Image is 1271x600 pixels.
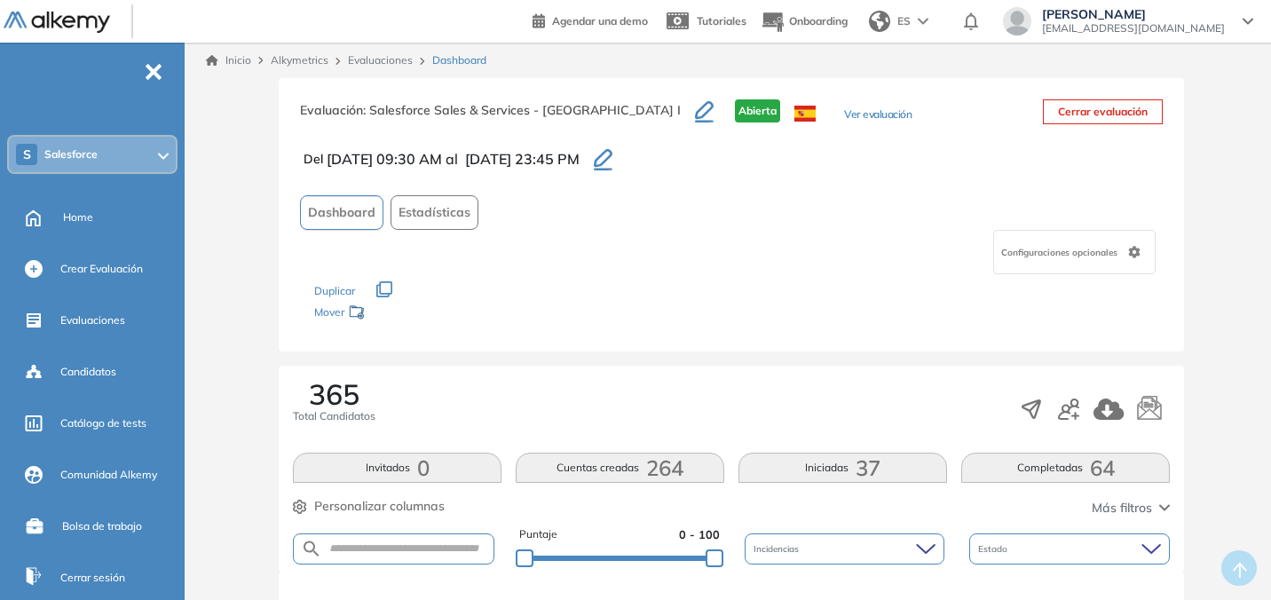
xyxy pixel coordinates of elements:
[794,106,816,122] img: ESP
[44,147,98,162] span: Salesforce
[446,148,458,170] span: al
[60,261,143,277] span: Crear Evaluación
[206,52,251,68] a: Inicio
[961,453,1170,483] button: Completadas64
[432,52,486,68] span: Dashboard
[1042,21,1225,36] span: [EMAIL_ADDRESS][DOMAIN_NAME]
[63,209,93,225] span: Home
[897,13,911,29] span: ES
[293,408,375,424] span: Total Candidatos
[60,415,146,431] span: Catálogo de tests
[993,230,1156,274] div: Configuraciones opcionales
[314,284,355,297] span: Duplicar
[754,542,802,556] span: Incidencias
[869,11,890,32] img: world
[533,9,648,30] a: Agendar una demo
[789,14,848,28] span: Onboarding
[1042,7,1225,21] span: [PERSON_NAME]
[969,533,1170,564] div: Estado
[516,453,724,483] button: Cuentas creadas264
[735,99,780,122] span: Abierta
[300,99,695,137] h3: Evaluación
[465,148,580,170] span: [DATE] 23:45 PM
[391,195,478,230] button: Estadísticas
[4,12,110,34] img: Logo
[1043,99,1163,124] button: Cerrar evaluación
[304,150,323,169] span: Del
[309,380,359,408] span: 365
[293,453,501,483] button: Invitados0
[363,102,681,118] span: : Salesforce Sales & Services - [GEOGRAPHIC_DATA] I
[918,18,928,25] img: arrow
[308,203,375,222] span: Dashboard
[1001,246,1121,259] span: Configuraciones opcionales
[60,364,116,380] span: Candidatos
[1092,499,1152,517] span: Más filtros
[293,497,445,516] button: Personalizar columnas
[738,453,947,483] button: Iniciadas37
[23,147,31,162] span: S
[271,53,328,67] span: Alkymetrics
[314,297,492,330] div: Mover
[300,195,383,230] button: Dashboard
[761,3,848,41] button: Onboarding
[1092,499,1170,517] button: Más filtros
[314,497,445,516] span: Personalizar columnas
[745,533,945,564] div: Incidencias
[301,538,322,560] img: SEARCH_ALT
[978,542,1011,556] span: Estado
[60,467,157,483] span: Comunidad Alkemy
[399,203,470,222] span: Estadísticas
[844,107,912,125] button: Ver evaluación
[62,518,142,534] span: Bolsa de trabajo
[697,14,746,28] span: Tutoriales
[327,148,442,170] span: [DATE] 09:30 AM
[552,14,648,28] span: Agendar una demo
[519,526,557,543] span: Puntaje
[348,53,413,67] a: Evaluaciones
[60,570,125,586] span: Cerrar sesión
[60,312,125,328] span: Evaluaciones
[679,526,720,543] span: 0 - 100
